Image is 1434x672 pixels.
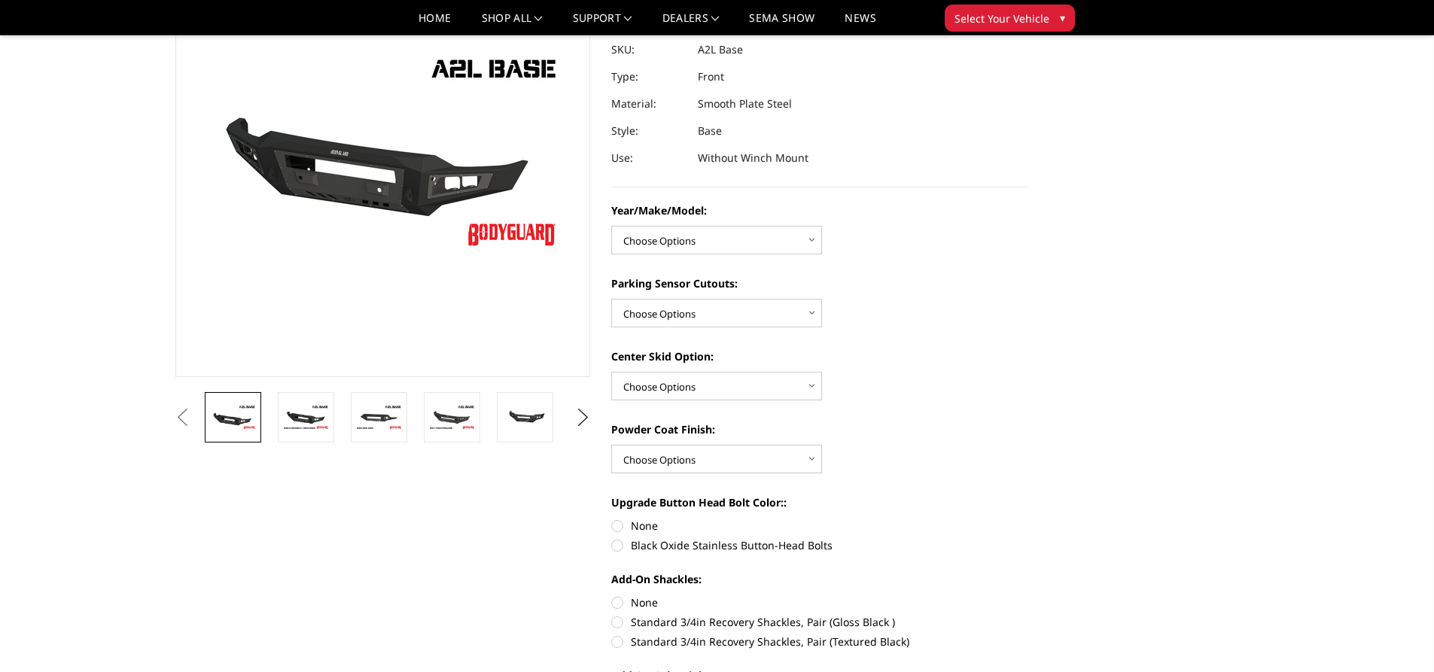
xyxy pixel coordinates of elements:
span: ▾ [1060,10,1065,26]
label: Standard 3/4in Recovery Shackles, Pair (Textured Black) [611,634,1027,649]
a: Home [419,13,451,35]
a: SEMA Show [749,13,814,35]
span: Select Your Vehicle [954,11,1049,26]
label: Black Oxide Stainless Button-Head Bolts [611,537,1027,553]
img: A2L Series - Base Front Bumper (Non Winch) [282,404,330,430]
dd: Smooth Plate Steel [698,90,792,117]
a: Support [573,13,632,35]
img: A2L Series - Base Front Bumper (Non Winch) [355,404,403,430]
button: Previous [172,406,194,429]
a: Dealers [662,13,720,35]
dd: Front [698,63,724,90]
label: Year/Make/Model: [611,202,1027,218]
label: None [611,518,1027,534]
a: News [845,13,875,35]
label: Powder Coat Finish: [611,421,1027,437]
button: Next [571,406,594,429]
dd: Base [698,117,722,144]
dt: Type: [611,63,687,90]
img: A2L Series - Base Front Bumper (Non Winch) [428,404,476,430]
dd: A2L Base [698,36,743,63]
label: Standard 3/4in Recovery Shackles, Pair (Gloss Black ) [611,614,1027,630]
img: A2L Series - Base Front Bumper (Non Winch) [501,406,549,428]
img: A2L Series - Base Front Bumper (Non Winch) [209,404,257,430]
label: Upgrade Button Head Bolt Color:: [611,494,1027,510]
dt: SKU: [611,36,687,63]
dt: Style: [611,117,687,144]
a: shop all [482,13,543,35]
label: None [611,594,1027,610]
iframe: Chat Widget [1359,600,1434,672]
label: Center Skid Option: [611,348,1027,364]
dd: Without Winch Mount [698,144,808,172]
label: Add-On Shackles: [611,571,1027,587]
button: Select Your Vehicle [945,5,1075,32]
label: Parking Sensor Cutouts: [611,275,1027,291]
dt: Use: [611,144,687,172]
dt: Material: [611,90,687,117]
